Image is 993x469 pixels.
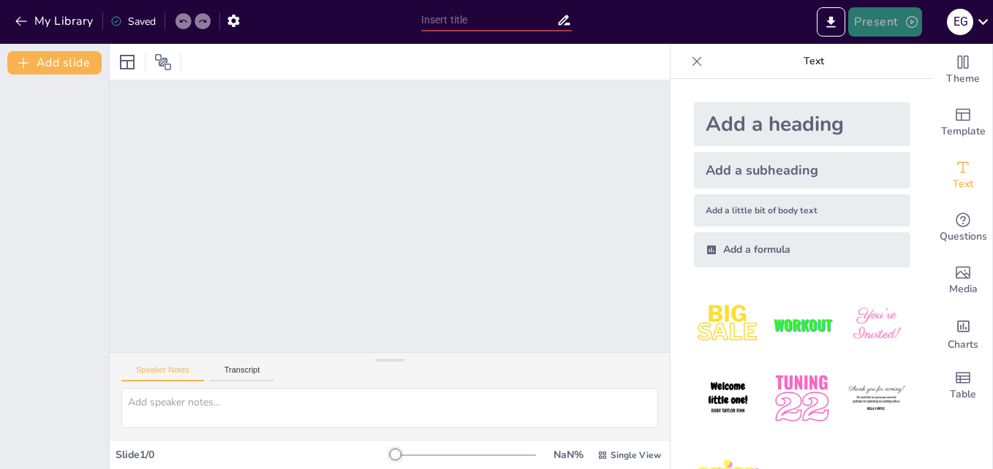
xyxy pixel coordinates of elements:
[709,44,919,79] p: Text
[947,9,973,35] div: E G
[948,337,978,353] span: Charts
[611,449,661,461] span: Single View
[950,386,976,403] span: Table
[934,359,992,412] div: Add a table
[842,365,910,432] img: 6.jpeg
[154,53,172,71] span: Position
[421,9,556,31] input: Insert title
[848,7,921,37] button: Present
[7,51,102,75] button: Add slide
[940,229,987,245] span: Questions
[934,149,992,202] div: Add text boxes
[694,152,910,188] div: Add a subheading
[694,102,910,146] div: Add a heading
[694,194,910,226] div: Add a little bit of body text
[934,44,992,96] div: Change the overall theme
[946,71,980,87] span: Theme
[551,448,586,462] div: NaN %
[694,291,762,359] img: 1.jpeg
[934,307,992,359] div: Add charts and graphs
[949,281,978,297] span: Media
[116,50,139,74] div: Layout
[210,365,275,381] button: Transcript
[934,202,992,254] div: Get real-time input from your audience
[842,291,910,359] img: 3.jpeg
[121,365,204,381] button: Speaker Notes
[11,9,99,33] button: My Library
[817,7,845,37] button: Export to PowerPoint
[947,7,973,37] button: E G
[941,123,986,140] span: Template
[694,232,910,267] div: Add a formula
[694,365,762,432] img: 4.jpeg
[768,365,836,432] img: 5.jpeg
[953,176,973,192] span: Text
[116,448,396,462] div: Slide 1 / 0
[934,96,992,149] div: Add ready made slides
[110,15,156,28] div: Saved
[934,254,992,307] div: Add images, graphics, shapes or video
[768,291,836,359] img: 2.jpeg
